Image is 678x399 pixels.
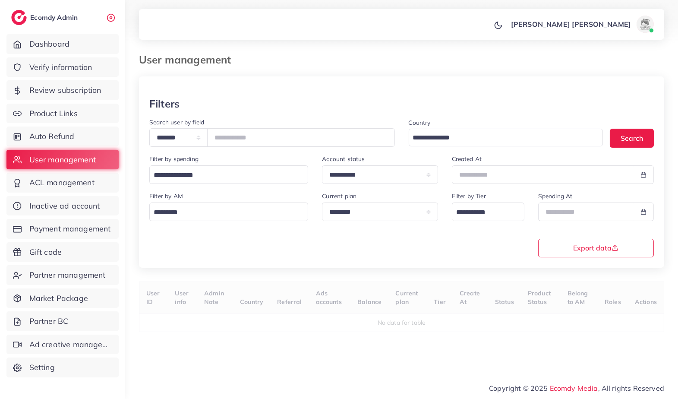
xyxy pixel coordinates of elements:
[6,196,119,216] a: Inactive ad account
[6,311,119,331] a: Partner BC
[29,154,96,165] span: User management
[6,127,119,146] a: Auto Refund
[506,16,657,33] a: [PERSON_NAME] [PERSON_NAME]avatar
[29,38,69,50] span: Dashboard
[511,19,631,29] p: [PERSON_NAME] [PERSON_NAME]
[6,150,119,170] a: User management
[29,131,75,142] span: Auto Refund
[151,169,297,182] input: Search for option
[409,129,603,146] div: Search for option
[29,362,55,373] span: Setting
[149,98,180,110] h3: Filters
[149,192,183,200] label: Filter by AM
[6,80,119,100] a: Review subscription
[6,57,119,77] a: Verify information
[29,177,95,188] span: ACL management
[30,13,80,22] h2: Ecomdy Admin
[29,85,101,96] span: Review subscription
[452,155,482,163] label: Created At
[550,384,598,393] a: Ecomdy Media
[149,118,204,127] label: Search user by field
[322,192,356,200] label: Current plan
[453,206,513,219] input: Search for option
[409,118,431,127] label: Country
[29,316,69,327] span: Partner BC
[6,219,119,239] a: Payment management
[29,339,112,350] span: Ad creative management
[6,34,119,54] a: Dashboard
[598,383,664,393] span: , All rights Reserved
[538,192,573,200] label: Spending At
[139,54,238,66] h3: User management
[6,265,119,285] a: Partner management
[322,155,365,163] label: Account status
[489,383,664,393] span: Copyright © 2025
[11,10,80,25] a: logoEcomdy Admin
[29,247,62,258] span: Gift code
[149,165,308,184] div: Search for option
[29,223,111,234] span: Payment management
[149,155,199,163] label: Filter by spending
[11,10,27,25] img: logo
[573,244,618,251] span: Export data
[452,192,486,200] label: Filter by Tier
[29,62,92,73] span: Verify information
[6,358,119,377] a: Setting
[6,242,119,262] a: Gift code
[610,129,654,147] button: Search
[452,203,524,221] div: Search for option
[29,269,106,281] span: Partner management
[29,200,100,212] span: Inactive ad account
[151,206,297,219] input: Search for option
[538,239,654,257] button: Export data
[6,335,119,355] a: Ad creative management
[6,173,119,193] a: ACL management
[149,203,308,221] div: Search for option
[29,293,88,304] span: Market Package
[29,108,78,119] span: Product Links
[6,104,119,123] a: Product Links
[637,16,654,33] img: avatar
[6,288,119,308] a: Market Package
[410,131,592,145] input: Search for option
